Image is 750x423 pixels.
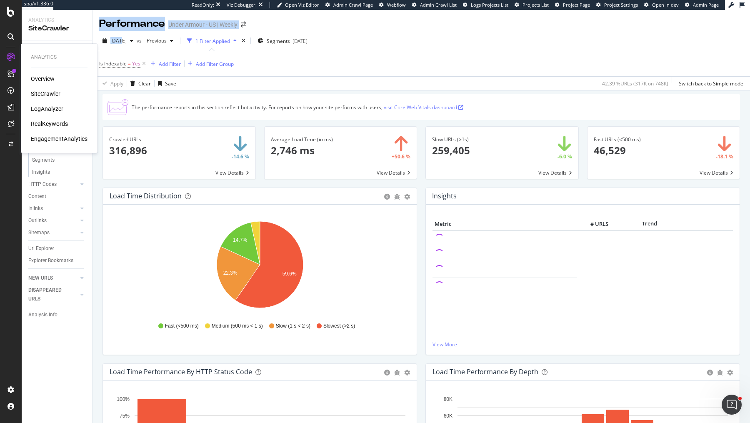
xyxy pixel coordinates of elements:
div: DISAPPEARED URLS [28,286,70,303]
span: Project Page [563,2,590,8]
span: Projects List [522,2,549,8]
span: Slowest (>2 s) [323,323,355,330]
span: 2025 Aug. 14th [110,37,127,44]
div: gear [727,370,733,375]
a: Segments [32,156,86,165]
span: Webflow [387,2,406,8]
div: bug [394,194,400,200]
span: Is Indexable [99,60,127,67]
div: circle-info [707,370,713,375]
a: Insights [32,168,86,177]
span: Medium (500 ms < 1 s) [212,323,263,330]
div: bug [717,370,723,375]
span: Segments [267,38,290,45]
div: circle-info [384,370,390,375]
span: Open in dev [652,2,679,8]
div: gear [404,370,410,375]
a: Open in dev [644,2,679,8]
button: Save [155,77,176,90]
div: Url Explorer [28,244,54,253]
div: Apply [110,80,123,87]
div: NEW URLS [28,274,53,283]
text: 100% [117,396,130,402]
span: Admin Crawl List [420,2,457,8]
div: ReadOnly: [192,2,214,8]
div: Load Time Performance by Depth [432,368,538,376]
a: LogAnalyzer [31,105,63,113]
div: Outlinks [28,216,47,225]
a: Inlinks [28,204,78,213]
a: Analysis Info [28,310,86,319]
div: Analytics [31,54,87,61]
a: Open Viz Editor [277,2,319,8]
div: 1 Filter Applied [195,38,230,45]
div: 42.39 % URLs ( 317K on 748K ) [602,80,668,87]
a: EngagementAnalytics [31,135,87,143]
span: Slow (1 s < 2 s) [276,323,310,330]
span: Yes [132,58,140,70]
div: Add Filter [159,60,181,68]
div: Under Armour - US | Weekly [168,20,237,29]
div: Inlinks [28,204,43,213]
button: Previous [143,34,177,48]
span: Fast (<500 ms) [165,323,199,330]
div: Clear [138,80,151,87]
a: Project Settings [596,2,638,8]
div: Save [165,80,176,87]
button: Add Filter [147,59,181,69]
a: Content [28,192,86,201]
text: 75% [120,413,130,419]
button: 1 Filter Applied [184,34,240,48]
span: Open Viz Editor [285,2,319,8]
text: 80K [444,396,452,402]
button: Add Filter Group [185,59,234,69]
div: Performance [99,17,165,31]
text: 22.3% [223,270,237,276]
div: A chart. [110,218,410,315]
button: Apply [99,77,123,90]
span: = [128,60,131,67]
span: vs [137,37,143,44]
div: bug [394,370,400,375]
div: Viz Debugger: [227,2,257,8]
div: The performance reports in this section reflect bot activity. For reports on how your site perfor... [132,104,465,111]
th: Metric [432,218,577,230]
div: Add Filter Group [196,60,234,68]
a: Url Explorer [28,244,86,253]
div: SiteCrawler [31,90,60,98]
a: Logs Projects List [463,2,508,8]
div: gear [404,194,410,200]
div: SiteCrawler [28,24,85,33]
a: visit Core Web Vitals dashboard . [384,104,465,111]
a: Explorer Bookmarks [28,256,86,265]
span: Project Settings [604,2,638,8]
div: Analytics [28,17,85,24]
text: 59.6% [282,271,297,277]
button: Switch back to Simple mode [675,77,743,90]
a: Admin Page [685,2,719,8]
a: NEW URLS [28,274,78,283]
a: HTTP Codes [28,180,78,189]
div: Sitemaps [28,228,50,237]
div: times [240,37,247,45]
div: Switch back to Simple mode [679,80,743,87]
a: DISAPPEARED URLS [28,286,78,303]
a: Projects List [515,2,549,8]
div: circle-info [384,194,390,200]
div: RealKeywords [31,120,68,128]
text: 14.7% [233,237,247,243]
span: Logs Projects List [471,2,508,8]
th: Trend [610,218,689,230]
a: Outlinks [28,216,78,225]
div: Load Time Distribution [110,192,182,200]
a: Webflow [379,2,406,8]
a: Project Page [555,2,590,8]
div: Analysis Info [28,310,57,319]
div: HTTP Codes [28,180,57,189]
div: Insights [32,168,50,177]
text: 60K [444,413,452,419]
iframe: Intercom live chat [722,395,742,415]
div: Content [28,192,46,201]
